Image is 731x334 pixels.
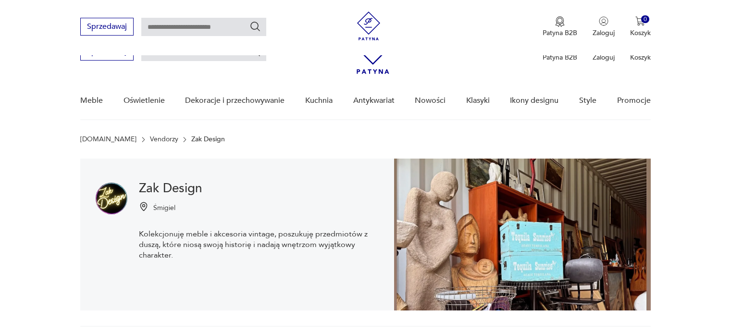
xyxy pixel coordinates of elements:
div: 0 [641,15,649,24]
button: Zaloguj [593,16,615,37]
a: Klasyki [466,82,490,119]
a: Oświetlenie [124,82,165,119]
p: Zaloguj [593,28,615,37]
p: Patyna B2B [543,53,577,62]
a: Sprzedawaj [80,24,134,31]
a: Vendorzy [150,136,178,143]
h1: Zak Design [139,183,379,194]
a: Dekoracje i przechowywanie [185,82,285,119]
p: Śmigiel [153,203,175,212]
a: [DOMAIN_NAME] [80,136,136,143]
img: Ikonka pinezki mapy [139,202,149,211]
a: Ikona medaluPatyna B2B [543,16,577,37]
p: Zak Design [191,136,225,143]
a: Style [579,82,596,119]
a: Kuchnia [305,82,333,119]
a: Promocje [617,82,651,119]
p: Patyna B2B [543,28,577,37]
a: Nowości [415,82,446,119]
img: Zak Design [96,183,127,214]
p: Koszyk [630,53,651,62]
a: Antykwariat [353,82,395,119]
p: Koszyk [630,28,651,37]
img: Ikona medalu [555,16,565,27]
img: Zak Design [394,159,651,310]
img: Ikona koszyka [635,16,645,26]
a: Sprzedawaj [80,49,134,56]
button: Szukaj [249,21,261,32]
a: Ikony designu [510,82,558,119]
button: 0Koszyk [630,16,651,37]
p: Zaloguj [593,53,615,62]
p: Kolekcjonuję meble i akcesoria vintage, poszukuję przedmiotów z duszą, które niosą swoją historię... [139,229,379,260]
button: Patyna B2B [543,16,577,37]
a: Meble [80,82,103,119]
img: Patyna - sklep z meblami i dekoracjami vintage [354,12,383,40]
img: Ikonka użytkownika [599,16,608,26]
button: Sprzedawaj [80,18,134,36]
